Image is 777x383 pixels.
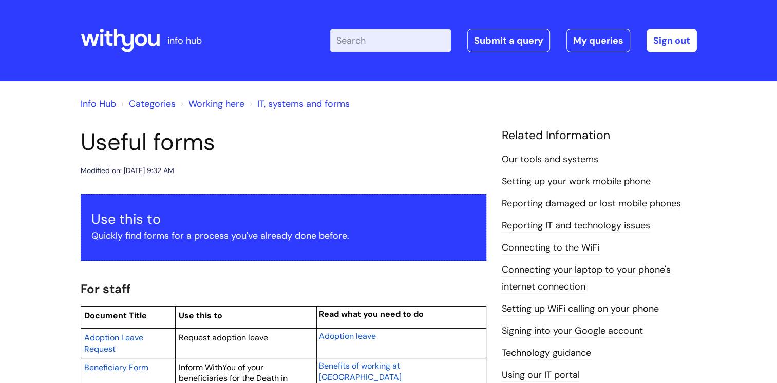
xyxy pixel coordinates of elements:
[129,98,176,110] a: Categories
[330,29,697,52] div: | -
[502,369,580,382] a: Using our IT portal
[91,211,476,227] h3: Use this to
[467,29,550,52] a: Submit a query
[179,310,222,321] span: Use this to
[330,29,451,52] input: Search
[84,331,143,355] a: Adoption Leave Request
[84,332,143,354] span: Adoption Leave Request
[319,330,376,342] a: Adoption leave
[81,128,486,156] h1: Useful forms
[167,32,202,49] p: info hub
[91,227,476,244] p: Quickly find forms for a process you've already done before.
[247,95,350,112] li: IT, systems and forms
[84,310,147,321] span: Document Title
[502,263,671,293] a: Connecting your laptop to your phone's internet connection
[179,332,268,343] span: Request adoption leave
[178,95,244,112] li: Working here
[566,29,630,52] a: My queries
[319,309,424,319] span: Read what you need to do
[502,175,651,188] a: Setting up your work mobile phone
[502,302,659,316] a: Setting up WiFi calling on your phone
[319,359,402,383] a: Benefits of working at [GEOGRAPHIC_DATA]
[502,219,650,233] a: Reporting IT and technology issues
[81,98,116,110] a: Info Hub
[319,331,376,341] span: Adoption leave
[502,241,599,255] a: Connecting to the WiFi
[319,360,402,382] span: Benefits of working at [GEOGRAPHIC_DATA]
[84,361,148,373] a: Beneficiary Form
[119,95,176,112] li: Solution home
[502,347,591,360] a: Technology guidance
[502,197,681,210] a: Reporting damaged or lost mobile phones
[81,281,131,297] span: For staff
[257,98,350,110] a: IT, systems and forms
[188,98,244,110] a: Working here
[647,29,697,52] a: Sign out
[502,324,643,338] a: Signing into your Google account
[502,128,697,143] h4: Related Information
[502,153,598,166] a: Our tools and systems
[81,164,174,177] div: Modified on: [DATE] 9:32 AM
[84,362,148,373] span: Beneficiary Form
